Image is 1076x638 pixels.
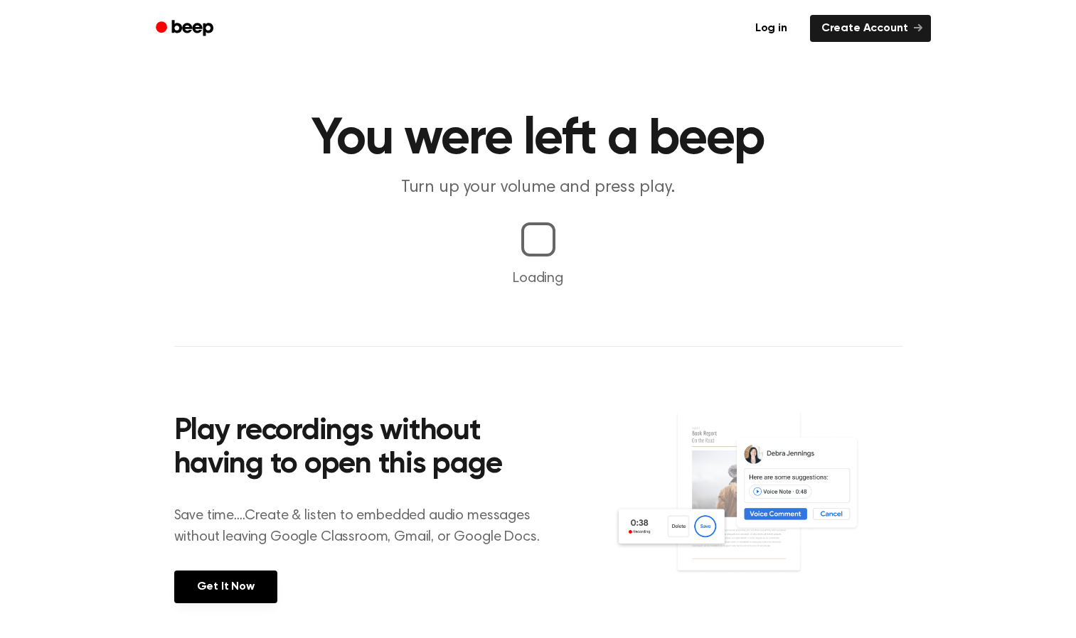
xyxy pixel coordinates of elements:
[17,268,1059,289] p: Loading
[265,176,811,200] p: Turn up your volume and press play.
[614,411,902,602] img: Voice Comments on Docs and Recording Widget
[146,15,226,43] a: Beep
[741,12,801,45] a: Log in
[174,415,558,482] h2: Play recordings without having to open this page
[174,571,277,603] a: Get It Now
[810,15,931,42] a: Create Account
[174,505,558,548] p: Save time....Create & listen to embedded audio messages without leaving Google Classroom, Gmail, ...
[174,114,902,165] h1: You were left a beep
